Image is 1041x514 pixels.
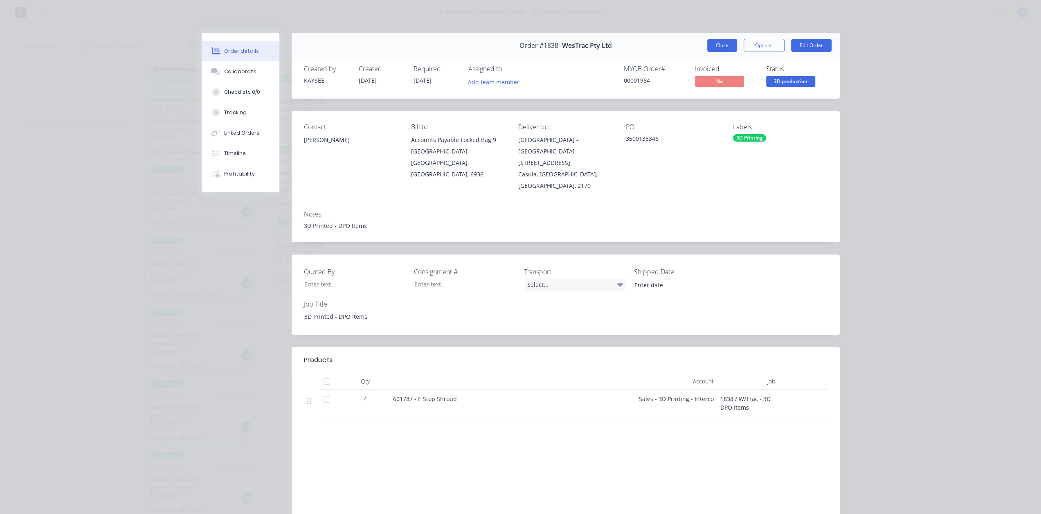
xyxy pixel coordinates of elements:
div: PO [626,123,720,131]
button: Collaborate [202,61,279,82]
div: [PERSON_NAME] [304,134,398,160]
div: Tracking [224,109,247,116]
div: Created by [304,65,349,73]
div: 3500138346 [626,134,720,146]
button: Tracking [202,102,279,123]
div: Timeline [224,150,246,157]
div: 3D Printed - DPO Items [298,311,400,322]
div: Labels [733,123,827,131]
span: 3D production [766,76,815,86]
div: Select... [524,278,626,291]
label: Transport [524,267,626,277]
div: Job [717,373,778,390]
div: Account [635,373,717,390]
div: Casula, [GEOGRAPHIC_DATA], [GEOGRAPHIC_DATA], 2170 [518,169,612,192]
div: 00001964 [624,76,685,85]
div: Accounts Payable Locked Bag 9[GEOGRAPHIC_DATA], [GEOGRAPHIC_DATA], [GEOGRAPHIC_DATA], 6936 [411,134,505,180]
input: Enter date [629,279,731,291]
span: No [695,76,744,86]
button: Order details [202,41,279,61]
div: Required [414,65,459,73]
div: [GEOGRAPHIC_DATA] - [GEOGRAPHIC_DATA][STREET_ADDRESS] [518,134,612,169]
div: Notes [304,210,827,218]
span: WesTrac Pty Ltd [562,42,612,50]
div: Qty [341,373,390,390]
div: Order details [224,47,259,55]
span: [DATE] [414,77,432,84]
div: Collaborate [224,68,256,75]
label: Quoted By [304,267,406,277]
span: 601787 - E Stop Shroud [393,395,457,403]
div: Created [359,65,404,73]
button: Add team member [468,76,524,87]
div: Checklists 0/0 [224,88,260,96]
div: MYOB Order # [624,65,685,73]
div: Assigned to [468,65,550,73]
div: [PERSON_NAME] [304,134,398,146]
div: Accounts Payable Locked Bag 9 [411,134,505,146]
span: 4 [364,395,367,403]
span: Order #1838 - [519,42,562,50]
button: Options [744,39,785,52]
button: Profitability [202,164,279,184]
div: Profitability [224,170,255,178]
button: Close [707,39,737,52]
button: 3D production [766,76,815,88]
label: Shipped Date [634,267,736,277]
div: 3D Printed - DPO Items [304,221,827,230]
div: 3D Printing [733,134,766,142]
div: [GEOGRAPHIC_DATA] - [GEOGRAPHIC_DATA][STREET_ADDRESS]Casula, [GEOGRAPHIC_DATA], [GEOGRAPHIC_DATA]... [518,134,612,192]
button: Checklists 0/0 [202,82,279,102]
label: Job Title [304,299,406,309]
div: [GEOGRAPHIC_DATA], [GEOGRAPHIC_DATA], [GEOGRAPHIC_DATA], 6936 [411,146,505,180]
div: Products [304,355,333,365]
div: Sales - 3D Printing - Interco [635,390,717,417]
span: [DATE] [359,77,377,84]
div: Bill to [411,123,505,131]
button: Linked Orders [202,123,279,143]
div: 1838 / W/Trac - 3D DPO Items [717,390,778,417]
div: Deliver to [518,123,612,131]
button: Timeline [202,143,279,164]
div: Status [766,65,827,73]
div: Contact [304,123,398,131]
label: Consignment # [414,267,516,277]
div: Linked Orders [224,129,259,137]
div: Invoiced [695,65,756,73]
div: KAYSEE [304,76,349,85]
button: Add team member [463,76,524,87]
button: Edit Order [791,39,832,52]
